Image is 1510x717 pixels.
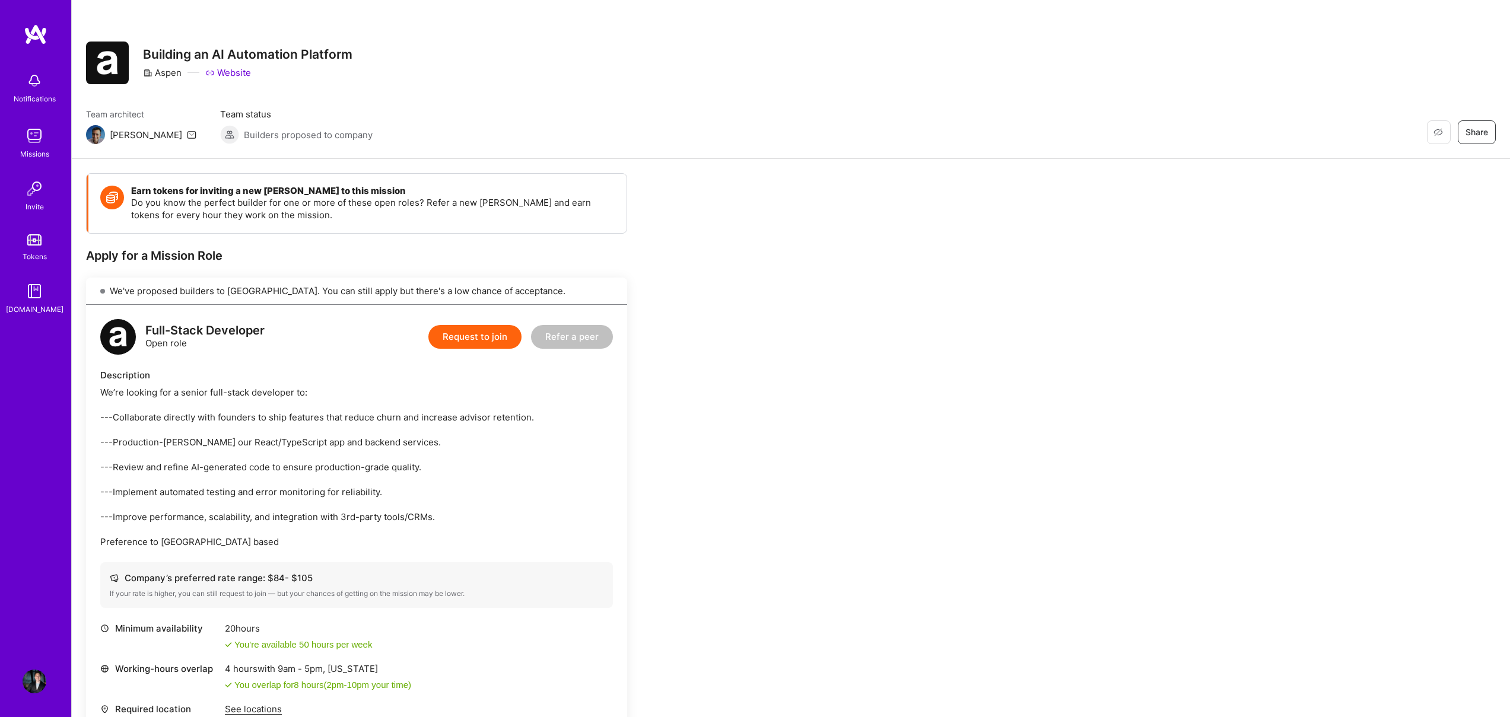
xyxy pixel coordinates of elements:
[23,279,46,303] img: guide book
[110,589,603,598] div: If your rate is higher, you can still request to join — but your chances of getting on the missio...
[6,303,63,316] div: [DOMAIN_NAME]
[100,369,613,381] div: Description
[86,278,627,305] div: We've proposed builders to [GEOGRAPHIC_DATA]. You can still apply but there's a low chance of acc...
[234,678,411,691] div: You overlap for 8 hours ( your time)
[23,69,46,93] img: bell
[100,622,219,635] div: Minimum availability
[131,196,615,221] p: Do you know the perfect builder for one or more of these open roles? Refer a new [PERSON_NAME] an...
[110,573,119,582] i: icon Cash
[1458,120,1496,144] button: Share
[100,664,109,673] i: icon World
[225,681,232,689] i: icon Check
[428,325,522,349] button: Request to join
[86,108,196,120] span: Team architect
[145,324,265,349] div: Open role
[225,638,372,651] div: You're available 50 hours per week
[86,42,129,84] img: Company Logo
[86,248,627,263] div: Apply for a Mission Role
[145,324,265,337] div: Full-Stack Developer
[1433,128,1443,137] i: icon EyeClosed
[23,670,46,693] img: User Avatar
[100,624,109,633] i: icon Clock
[100,386,613,548] div: We’re looking for a senior full-stack developer to: ---Collaborate directly with founders to ship...
[275,663,328,674] span: 9am - 5pm ,
[131,186,615,196] h4: Earn tokens for inviting a new [PERSON_NAME] to this mission
[20,148,49,160] div: Missions
[23,250,47,263] div: Tokens
[143,66,182,79] div: Aspen
[23,124,46,148] img: teamwork
[326,680,369,690] span: 2pm - 10pm
[86,125,105,144] img: Team Architect
[100,703,219,715] div: Required location
[100,319,136,355] img: logo
[1466,126,1488,138] span: Share
[225,703,384,715] div: See locations
[24,24,47,45] img: logo
[14,93,56,105] div: Notifications
[143,68,152,78] i: icon CompanyGray
[20,670,49,693] a: User Avatar
[27,234,42,246] img: tokens
[244,129,373,141] span: Builders proposed to company
[110,572,603,584] div: Company’s preferred rate range: $ 84 - $ 105
[220,125,239,144] img: Builders proposed to company
[220,108,373,120] span: Team status
[225,662,411,675] div: 4 hours with [US_STATE]
[26,200,44,213] div: Invite
[531,325,613,349] button: Refer a peer
[23,177,46,200] img: Invite
[100,662,219,675] div: Working-hours overlap
[143,47,352,62] h3: Building an AI Automation Platform
[205,66,251,79] a: Website
[187,130,196,139] i: icon Mail
[100,186,124,209] img: Token icon
[225,641,232,648] i: icon Check
[110,129,182,141] div: [PERSON_NAME]
[225,622,372,635] div: 20 hours
[100,705,109,713] i: icon Location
